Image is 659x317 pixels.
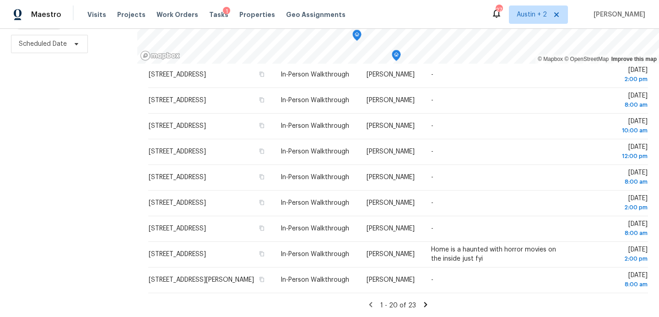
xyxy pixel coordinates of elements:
[281,277,349,283] span: In-Person Walkthrough
[258,121,266,130] button: Copy Address
[149,148,206,155] span: [STREET_ADDRESS]
[431,277,433,283] span: -
[392,50,401,64] div: Map marker
[590,10,645,19] span: [PERSON_NAME]
[281,123,349,129] span: In-Person Walkthrough
[140,50,180,61] a: Mapbox homepage
[431,123,433,129] span: -
[581,246,648,263] span: [DATE]
[258,275,266,284] button: Copy Address
[149,123,206,129] span: [STREET_ADDRESS]
[149,277,254,283] span: [STREET_ADDRESS][PERSON_NAME]
[281,174,349,180] span: In-Person Walkthrough
[431,148,433,155] span: -
[581,169,648,186] span: [DATE]
[367,123,415,129] span: [PERSON_NAME]
[380,302,416,309] span: 1 - 20 of 23
[149,225,206,232] span: [STREET_ADDRESS]
[581,280,648,289] div: 8:00 am
[258,96,266,104] button: Copy Address
[431,174,433,180] span: -
[157,10,198,19] span: Work Orders
[367,200,415,206] span: [PERSON_NAME]
[564,56,609,62] a: OpenStreetMap
[517,10,547,19] span: Austin + 2
[258,224,266,232] button: Copy Address
[581,254,648,263] div: 2:00 pm
[149,97,206,104] span: [STREET_ADDRESS]
[538,56,563,62] a: Mapbox
[281,225,349,232] span: In-Person Walkthrough
[581,118,648,135] span: [DATE]
[581,177,648,186] div: 8:00 am
[431,200,433,206] span: -
[258,147,266,155] button: Copy Address
[31,10,61,19] span: Maestro
[149,251,206,257] span: [STREET_ADDRESS]
[581,229,648,238] div: 8:00 am
[281,251,349,257] span: In-Person Walkthrough
[581,221,648,238] span: [DATE]
[149,200,206,206] span: [STREET_ADDRESS]
[581,203,648,212] div: 2:00 pm
[367,97,415,104] span: [PERSON_NAME]
[431,71,433,78] span: -
[431,97,433,104] span: -
[611,56,657,62] a: Improve this map
[367,251,415,257] span: [PERSON_NAME]
[352,30,362,44] div: Map marker
[87,10,106,19] span: Visits
[367,148,415,155] span: [PERSON_NAME]
[258,198,266,207] button: Copy Address
[281,200,349,206] span: In-Person Walkthrough
[581,195,648,212] span: [DATE]
[281,148,349,155] span: In-Person Walkthrough
[258,250,266,258] button: Copy Address
[209,11,228,18] span: Tasks
[581,75,648,84] div: 2:00 pm
[223,7,230,16] div: 1
[581,144,648,161] span: [DATE]
[496,5,502,15] div: 27
[367,277,415,283] span: [PERSON_NAME]
[367,174,415,180] span: [PERSON_NAME]
[581,152,648,161] div: 12:00 pm
[367,71,415,78] span: [PERSON_NAME]
[149,71,206,78] span: [STREET_ADDRESS]
[367,225,415,232] span: [PERSON_NAME]
[286,10,346,19] span: Geo Assignments
[581,67,648,84] span: [DATE]
[431,225,433,232] span: -
[431,246,556,262] span: Home is a haunted with horror movies on the inside just fyi
[258,173,266,181] button: Copy Address
[19,39,67,49] span: Scheduled Date
[581,100,648,109] div: 8:00 am
[258,70,266,78] button: Copy Address
[149,174,206,180] span: [STREET_ADDRESS]
[239,10,275,19] span: Properties
[581,93,648,109] span: [DATE]
[581,272,648,289] span: [DATE]
[281,71,349,78] span: In-Person Walkthrough
[117,10,146,19] span: Projects
[581,126,648,135] div: 10:00 am
[281,97,349,104] span: In-Person Walkthrough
